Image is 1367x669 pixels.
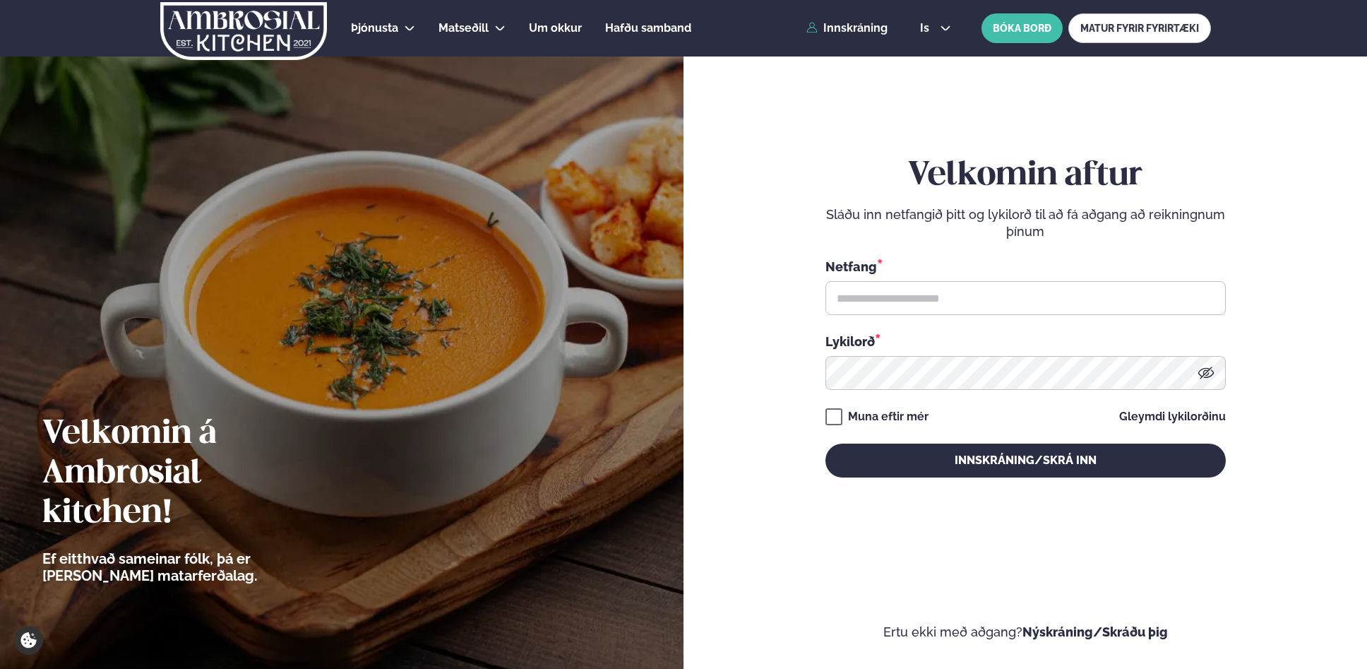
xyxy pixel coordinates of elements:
[529,20,582,37] a: Um okkur
[14,626,43,655] a: Cookie settings
[438,21,489,35] span: Matseðill
[726,624,1325,641] p: Ertu ekki með aðgang?
[529,21,582,35] span: Um okkur
[981,13,1063,43] button: BÓKA BORÐ
[825,206,1226,240] p: Sláðu inn netfangið þitt og lykilorð til að fá aðgang að reikningnum þínum
[605,20,691,37] a: Hafðu samband
[825,444,1226,478] button: Innskráning/Skrá inn
[42,415,335,533] h2: Velkomin á Ambrosial kitchen!
[920,23,933,34] span: is
[605,21,691,35] span: Hafðu samband
[42,550,335,584] p: Ef eitthvað sameinar fólk, þá er [PERSON_NAME] matarferðalag.
[909,23,962,34] button: is
[351,21,398,35] span: Þjónusta
[806,22,888,35] a: Innskráning
[1068,13,1211,43] a: MATUR FYRIR FYRIRTÆKI
[825,156,1226,196] h2: Velkomin aftur
[160,2,328,60] img: logo
[825,257,1226,276] div: Netfang
[1119,411,1226,422] a: Gleymdi lykilorðinu
[1022,624,1168,639] a: Nýskráning/Skráðu þig
[438,20,489,37] a: Matseðill
[351,20,398,37] a: Þjónusta
[825,332,1226,350] div: Lykilorð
